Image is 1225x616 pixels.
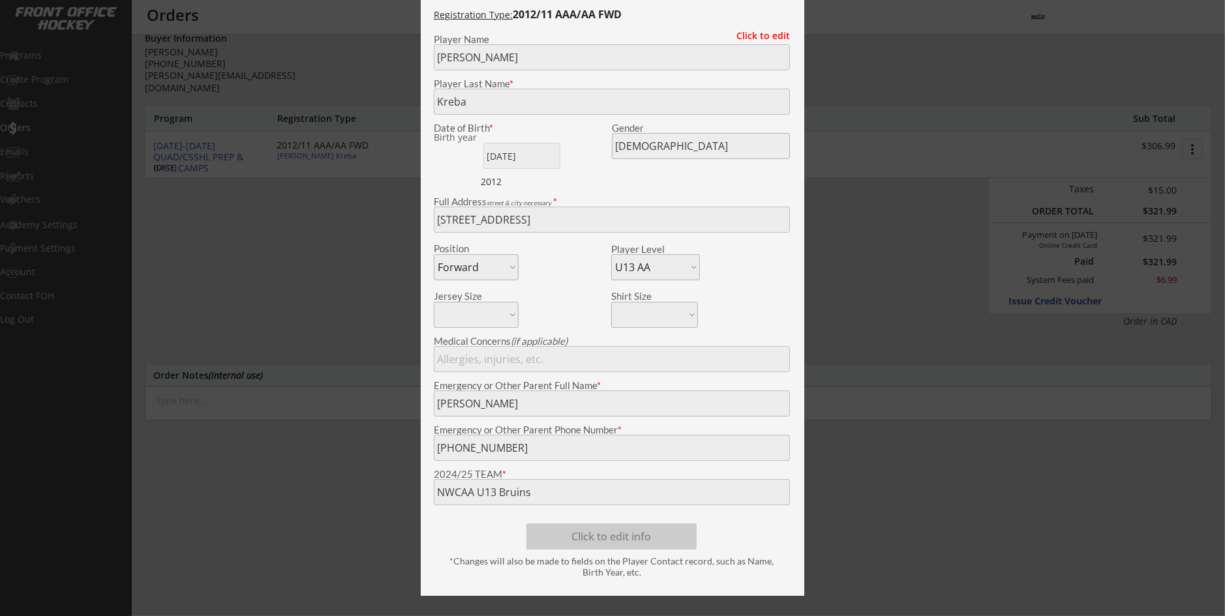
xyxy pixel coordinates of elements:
[434,336,790,346] div: Medical Concerns
[434,8,513,21] u: Registration Type:
[434,425,790,435] div: Emergency or Other Parent Phone Number
[434,133,515,143] div: We are transitioning the system to collect and store date of birth instead of just birth year to ...
[440,556,783,578] div: *Changes will also be made to fields on the Player Contact record, such as Name, Birth Year, etc.
[434,207,790,233] input: Street, City, Province/State
[434,197,790,207] div: Full Address
[434,346,790,372] input: Allergies, injuries, etc.
[511,335,567,347] em: (if applicable)
[434,469,790,479] div: 2024/25 TEAM
[611,244,700,254] div: Player Level
[513,7,622,22] strong: 2012/11 AAA/AA FWD
[481,175,562,188] div: 2012
[611,291,678,301] div: Shirt Size
[434,381,790,390] div: Emergency or Other Parent Full Name
[434,35,790,44] div: Player Name
[526,523,697,550] button: Click to edit info
[434,133,515,142] div: Birth year
[612,123,790,133] div: Gender
[434,244,501,254] div: Position
[434,291,501,301] div: Jersey Size
[434,123,519,133] div: Date of Birth
[727,31,790,40] div: Click to edit
[434,79,790,89] div: Player Last Name
[487,199,551,207] em: street & city necessary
